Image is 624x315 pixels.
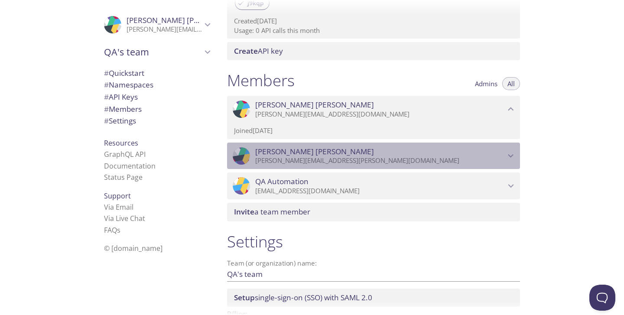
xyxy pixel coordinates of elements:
[104,46,202,58] span: QA's team
[117,225,120,235] span: s
[255,147,374,156] span: [PERSON_NAME] [PERSON_NAME]
[255,110,505,119] p: [PERSON_NAME][EMAIL_ADDRESS][DOMAIN_NAME]
[104,161,156,171] a: Documentation
[227,203,520,221] div: Invite a team member
[104,244,162,253] span: © [DOMAIN_NAME]
[97,41,217,63] div: QA's team
[234,46,283,56] span: API key
[97,103,217,115] div: Members
[234,292,372,302] span: single-sign-on (SSO) with SAML 2.0
[104,116,136,126] span: Settings
[227,143,520,169] div: Daniel Vargas
[227,260,317,266] label: Team (or organization) name:
[104,92,109,102] span: #
[227,172,520,199] div: QA Automation
[97,10,217,39] div: Nupur Sharma
[234,16,513,26] p: Created [DATE]
[104,80,153,90] span: Namespaces
[227,96,520,123] div: Nupur Sharma
[227,289,520,307] div: Setup SSO
[234,46,258,56] span: Create
[234,207,254,217] span: Invite
[234,292,255,302] span: Setup
[234,207,310,217] span: a team member
[255,187,505,195] p: [EMAIL_ADDRESS][DOMAIN_NAME]
[255,100,374,110] span: [PERSON_NAME] [PERSON_NAME]
[234,26,513,35] p: Usage: 0 API calls this month
[502,77,520,90] button: All
[127,25,202,34] p: [PERSON_NAME][EMAIL_ADDRESS][DOMAIN_NAME]
[104,149,146,159] a: GraphQL API
[255,177,309,186] span: QA Automation
[227,232,520,251] h1: Settings
[104,104,109,114] span: #
[104,225,120,235] a: FAQ
[104,191,131,201] span: Support
[104,214,145,223] a: Via Live Chat
[104,68,144,78] span: Quickstart
[104,116,109,126] span: #
[104,68,109,78] span: #
[227,71,295,90] h1: Members
[97,91,217,103] div: API Keys
[97,79,217,91] div: Namespaces
[104,92,138,102] span: API Keys
[104,172,143,182] a: Status Page
[127,15,245,25] span: [PERSON_NAME] [PERSON_NAME]
[97,115,217,127] div: Team Settings
[104,80,109,90] span: #
[104,138,138,148] span: Resources
[104,104,142,114] span: Members
[227,42,520,60] div: Create API Key
[234,126,513,135] p: Joined [DATE]
[104,202,133,212] a: Via Email
[470,77,503,90] button: Admins
[255,156,505,165] p: [PERSON_NAME][EMAIL_ADDRESS][PERSON_NAME][DOMAIN_NAME]
[97,67,217,79] div: Quickstart
[589,285,615,311] iframe: Help Scout Beacon - Open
